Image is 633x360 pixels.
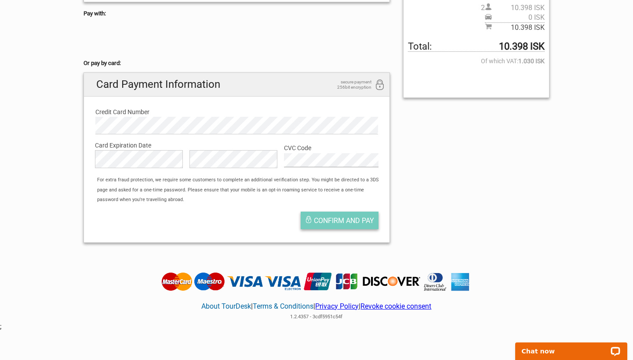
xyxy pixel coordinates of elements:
iframe: LiveChat chat widget [509,332,633,360]
span: Total to be paid [408,42,545,52]
span: 10.398 ISK [492,3,545,13]
span: Of which VAT: [408,56,545,66]
label: Card Expiration Date [95,140,378,150]
button: Confirm and pay [301,212,378,229]
span: secure payment 256bit encryption [327,79,371,90]
span: 10.398 ISK [492,23,545,32]
label: CVC Code [284,143,378,153]
h5: Pay with: [84,9,390,18]
span: Confirm and pay [314,216,374,225]
iframe: Secure payment button frame [84,30,163,47]
strong: 1.030 ISK [518,56,545,66]
span: 0 ISK [492,13,545,22]
a: About TourDesk [201,302,251,310]
div: | | | [159,292,474,322]
span: Pickup price [485,13,545,22]
a: Terms & Conditions [253,302,313,310]
span: 2 person(s) [481,3,545,13]
label: Credit Card Number [95,107,378,117]
strong: 10.398 ISK [499,42,545,51]
span: 1.2.4357 - 3cdf5951c54f [290,314,342,320]
div: For extra fraud protection, we require some customers to complete an additional verification step... [93,175,389,205]
h2: Card Payment Information [84,73,389,96]
a: Privacy Policy [315,302,359,310]
img: Tourdesk accepts [159,272,474,292]
a: Revoke cookie consent [360,302,431,310]
h5: Or pay by card: [84,58,390,68]
span: Subtotal [485,22,545,32]
i: 256bit encryption [375,79,385,91]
